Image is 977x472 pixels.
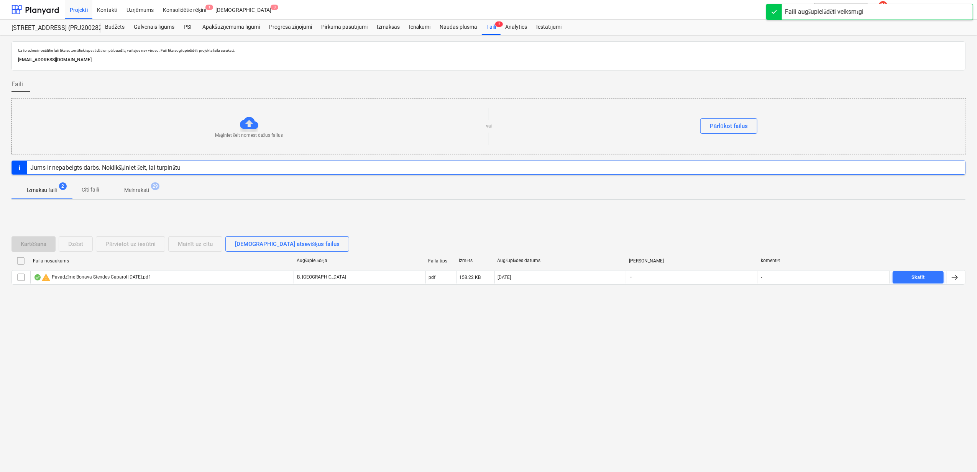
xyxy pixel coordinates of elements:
[18,48,959,53] p: Uz šo adresi nosūtītie faili tiks automātiski apstrādāti un pārbaudīti, vai tajos nav vīrusu. Fai...
[460,275,481,280] div: 158.22 KB
[429,275,436,280] div: pdf
[404,20,435,35] a: Ienākumi
[271,5,278,10] span: 3
[482,20,501,35] div: Faili
[34,273,150,282] div: Pavadzīme Bonava Stendes Caparol [DATE].pdf
[215,132,283,139] p: Mēģiniet šeit nomest dažus failus
[11,24,91,32] div: [STREET_ADDRESS] (PRJ2002826) 2601978
[372,20,404,35] a: Izmaksas
[264,20,317,35] a: Progresa ziņojumi
[785,7,864,16] div: Faili augšupielādēti veiksmīgi
[893,271,944,284] button: Skatīt
[59,182,67,190] span: 2
[297,258,422,264] div: Augšupielādēja
[761,258,887,264] div: komentēt
[498,275,511,280] div: [DATE]
[629,274,632,280] span: -
[33,258,291,264] div: Faila nosaukums
[41,273,51,282] span: warning
[912,273,925,282] div: Skatīt
[486,123,492,129] p: vai
[34,274,41,280] div: OCR pabeigts
[459,258,491,264] div: Izmērs
[151,182,159,190] span: 29
[198,20,264,35] a: Apakšuzņēmuma līgumi
[100,20,129,35] a: Budžets
[710,121,748,131] div: Pārlūkot failus
[435,20,482,35] a: Naudas plūsma
[532,20,566,35] a: Iestatījumi
[761,275,762,280] div: -
[495,21,503,27] span: 2
[30,164,181,171] div: Jums ir nepabeigts darbs. Noklikšķiniet šeit, lai turpinātu
[11,80,23,89] span: Faili
[179,20,198,35] a: PSF
[501,20,532,35] a: Analytics
[225,236,349,252] button: [DEMOGRAPHIC_DATA] atsevišķus failus
[429,258,453,264] div: Faila tips
[498,258,623,264] div: Augšuplādes datums
[124,186,149,194] p: Melnraksti
[629,258,755,264] div: [PERSON_NAME]
[482,20,501,35] a: Faili2
[11,98,966,154] div: Mēģiniet šeit nomest dažus failusvaiPārlūkot failus
[700,118,757,134] button: Pārlūkot failus
[297,274,346,280] p: B. [GEOGRAPHIC_DATA]
[317,20,372,35] a: Pirkuma pasūtījumi
[205,5,213,10] span: 1
[81,186,100,194] p: Citi faili
[18,56,959,64] p: [EMAIL_ADDRESS][DOMAIN_NAME]
[27,186,57,194] p: Izmaksu faili
[235,239,340,249] div: [DEMOGRAPHIC_DATA] atsevišķus failus
[129,20,179,35] a: Galvenais līgums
